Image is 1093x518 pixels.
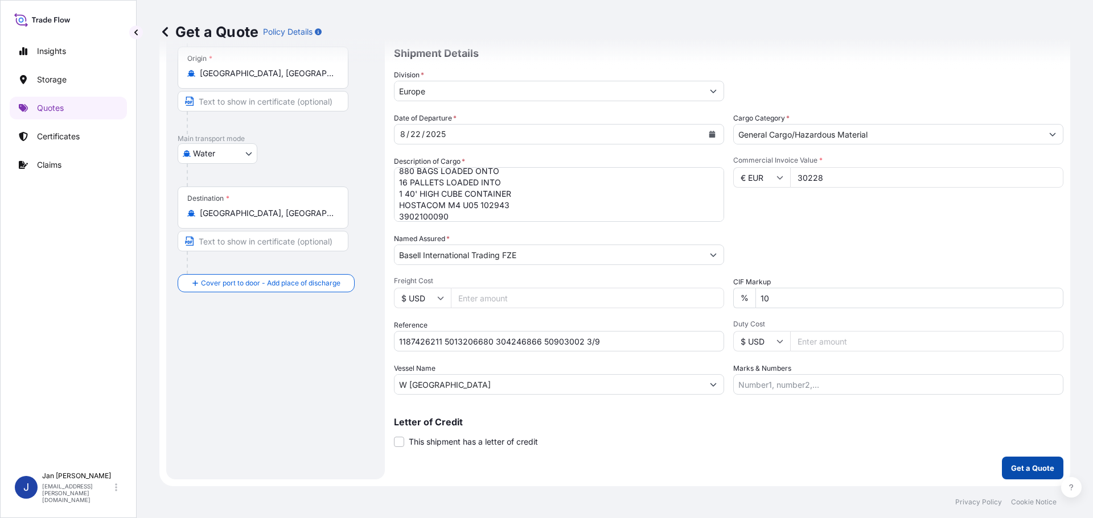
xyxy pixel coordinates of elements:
p: Letter of Credit [394,417,1063,426]
input: Type amount [790,167,1063,188]
button: Get a Quote [1002,457,1063,479]
span: Freight Cost [394,276,724,285]
span: This shipment has a letter of credit [409,436,538,447]
input: Type to search vessel name or IMO [395,374,703,395]
button: Show suggestions [703,374,724,395]
button: Show suggestions [703,81,724,101]
label: Reference [394,320,428,331]
p: Insights [37,45,66,57]
span: Commercial Invoice Value [733,156,1063,165]
input: Origin [200,68,334,79]
input: Number1, number2,... [733,374,1063,395]
a: Claims [10,154,127,176]
p: [EMAIL_ADDRESS][PERSON_NAME][DOMAIN_NAME] [42,483,113,503]
p: Get a Quote [159,23,258,41]
button: Show suggestions [703,245,724,265]
a: Cookie Notice [1011,498,1057,507]
label: Marks & Numbers [733,363,791,374]
input: Full name [395,245,703,265]
input: Enter amount [451,288,724,308]
label: Named Assured [394,233,450,245]
p: Jan [PERSON_NAME] [42,471,113,480]
button: Show suggestions [1042,124,1063,144]
p: Policy Details [263,26,313,38]
div: day, [409,127,422,141]
span: Water [193,148,215,159]
button: Select transport [178,143,257,164]
div: / [422,127,425,141]
p: Get a Quote [1011,462,1054,474]
div: year, [425,127,447,141]
span: Cover port to door - Add place of discharge [201,277,340,289]
a: Privacy Policy [955,498,1002,507]
input: Text to appear on certificate [178,231,348,251]
p: Certificates [37,131,80,142]
label: Cargo Category [733,113,790,124]
button: Calendar [703,125,721,143]
p: Quotes [37,102,64,114]
div: % [733,288,755,308]
span: J [23,482,29,493]
a: Storage [10,68,127,91]
label: CIF Markup [733,276,771,288]
div: month, [399,127,406,141]
a: Quotes [10,97,127,119]
input: Your internal reference [394,331,724,351]
input: Text to appear on certificate [178,91,348,111]
input: Enter percentage [755,288,1063,308]
button: Cover port to door - Add place of discharge [178,274,355,292]
div: Destination [187,194,229,203]
input: Type to search division [395,81,703,101]
label: Division [394,69,424,81]
span: Date of Departure [394,113,457,124]
div: / [406,127,409,141]
p: Storage [37,74,67,85]
input: Destination [200,208,334,219]
p: Claims [37,159,61,171]
a: Insights [10,40,127,63]
textarea: POLYETHYLENE 2 BULK UNPACKED LOADED INTO 2 20' DRY VAN LUPOLEN 4261AG 39012090 [394,167,724,222]
input: Enter amount [790,331,1063,351]
input: Select a commodity type [734,124,1042,144]
label: Description of Cargo [394,156,465,167]
span: Duty Cost [733,320,1063,329]
a: Certificates [10,125,127,148]
p: Main transport mode [178,134,373,143]
label: Vessel Name [394,363,435,374]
